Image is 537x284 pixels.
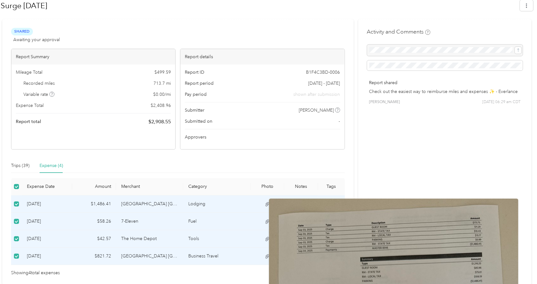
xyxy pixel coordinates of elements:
span: $ 2,408.96 [151,102,171,109]
span: [PERSON_NAME] [369,99,400,105]
p: Check out the easiest way to reimburse miles and expenses ✨ - Everlance [369,88,521,95]
th: Amount [72,178,116,195]
td: Lodging [183,195,251,213]
td: Hampton Inn Daytona Shores-Oceanfront [116,195,184,213]
span: Approvers [185,134,206,140]
span: $ 2,908.55 [148,118,171,126]
span: [DATE] 06:29 am CDT [482,99,521,105]
td: - [318,195,345,213]
td: The Home Depot [116,230,184,248]
span: 713.7 mi [153,80,171,87]
span: Report total [16,118,41,125]
span: Submitted on [185,118,212,125]
p: Report shared [369,79,521,86]
td: Tools [183,230,251,248]
td: Business Travel [183,248,251,265]
th: Photo [251,178,284,195]
th: Tags [318,178,345,195]
span: Report ID [185,69,204,76]
span: $ 499.59 [154,69,171,76]
span: B1F4C3BD-0006 [306,69,340,76]
div: Report Summary [11,49,175,65]
div: Trips (39) [11,162,29,169]
td: Hampton Inn Daytona Shores-Oceanfront [116,248,184,265]
td: 8-29-2025 [22,248,72,265]
td: $1,486.41 [72,195,116,213]
span: Awaiting your approval [13,36,60,43]
span: Recorded miles [24,80,55,87]
th: Expense Date [22,178,72,195]
th: Category [183,178,251,195]
td: 9-4-2025 [22,195,72,213]
span: Showing 4 total expenses [11,269,60,276]
td: 8-29-2025 [22,230,72,248]
span: Variable rate [24,91,55,98]
span: Report period [185,80,214,87]
td: $58.26 [72,213,116,230]
span: $ 0.00 / mi [153,91,171,98]
span: [PERSON_NAME] [299,107,334,114]
span: - [339,118,340,125]
span: Mileage Total [16,69,42,76]
th: Merchant [116,178,184,195]
span: [DATE] - [DATE] [309,80,340,87]
div: Report details [180,49,344,65]
span: Submitter [185,107,204,114]
span: Pay period [185,91,207,98]
td: 7-Eleven [116,213,184,230]
td: Fuel [183,213,251,230]
div: Expense (4) [40,162,63,169]
span: Shared [11,28,33,35]
span: Expense Total [16,102,44,109]
td: $821.72 [72,248,116,265]
span: shown after submission [294,91,340,98]
th: Notes [284,178,318,195]
td: 8-29-2025 [22,213,72,230]
div: Tags [323,184,340,189]
h4: Activity and Comments [367,28,430,36]
td: $42.57 [72,230,116,248]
